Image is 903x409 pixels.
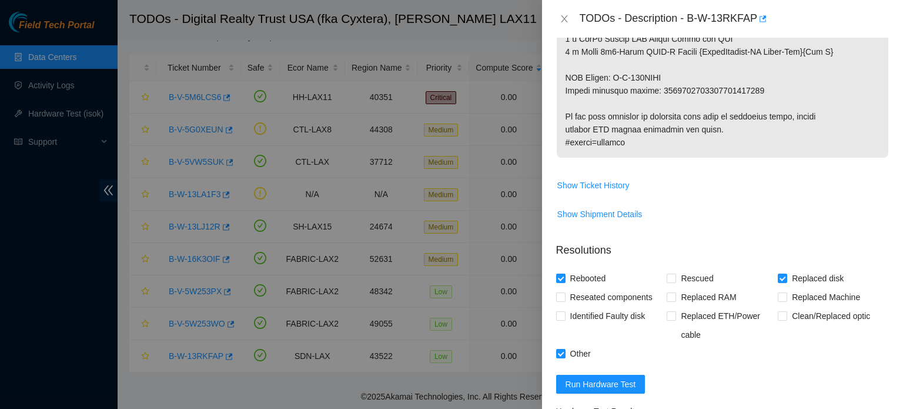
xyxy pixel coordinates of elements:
[557,205,643,224] button: Show Shipment Details
[566,288,657,307] span: Reseated components
[787,269,848,288] span: Replaced disk
[676,269,718,288] span: Rescued
[676,307,778,344] span: Replaced ETH/Power cable
[787,307,875,325] span: Clean/Replaced optic
[560,14,569,24] span: close
[787,288,865,307] span: Replaced Machine
[557,208,643,221] span: Show Shipment Details
[580,9,889,28] div: TODOs - Description - B-W-13RKFAP
[566,378,636,391] span: Run Hardware Test
[566,269,611,288] span: Rebooted
[556,14,573,25] button: Close
[556,233,889,258] p: Resolutions
[556,375,646,394] button: Run Hardware Test
[566,307,650,325] span: Identified Faulty disk
[557,176,630,195] button: Show Ticket History
[557,179,630,192] span: Show Ticket History
[566,344,596,363] span: Other
[676,288,741,307] span: Replaced RAM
